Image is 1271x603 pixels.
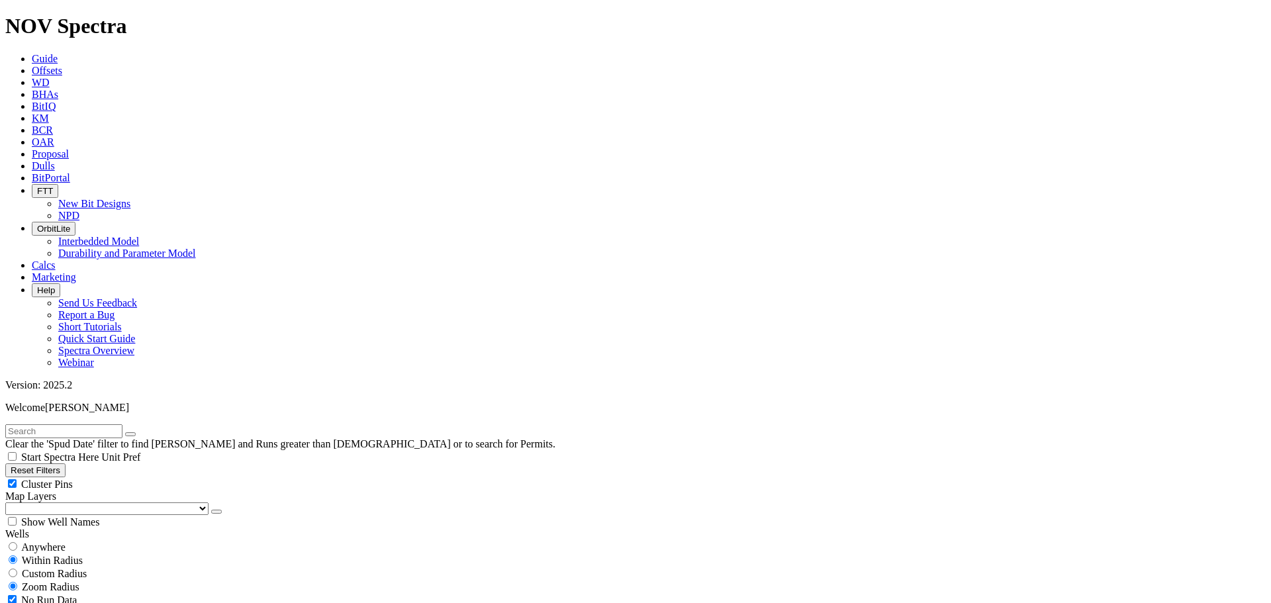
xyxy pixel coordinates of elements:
span: Help [37,285,55,295]
button: OrbitLite [32,222,75,236]
span: OrbitLite [37,224,70,234]
button: Help [32,283,60,297]
a: New Bit Designs [58,198,130,209]
span: [PERSON_NAME] [45,402,129,413]
span: Within Radius [22,555,83,566]
span: Cluster Pins [21,479,73,490]
div: Version: 2025.2 [5,379,1266,391]
input: Search [5,424,122,438]
div: Wells [5,528,1266,540]
a: WD [32,77,50,88]
a: Offsets [32,65,62,76]
a: BCR [32,124,53,136]
a: Guide [32,53,58,64]
span: Map Layers [5,490,56,502]
span: Custom Radius [22,568,87,579]
a: Quick Start Guide [58,333,135,344]
a: Webinar [58,357,94,368]
a: BitIQ [32,101,56,112]
span: Anywhere [21,541,66,553]
a: Send Us Feedback [58,297,137,308]
span: Unit Pref [101,451,140,463]
a: KM [32,113,49,124]
a: BHAs [32,89,58,100]
span: Start Spectra Here [21,451,99,463]
a: Calcs [32,259,56,271]
h1: NOV Spectra [5,14,1266,38]
span: FTT [37,186,53,196]
input: Start Spectra Here [8,452,17,461]
a: Proposal [32,148,69,160]
a: Report a Bug [58,309,115,320]
span: Clear the 'Spud Date' filter to find [PERSON_NAME] and Runs greater than [DEMOGRAPHIC_DATA] or to... [5,438,555,449]
a: Spectra Overview [58,345,134,356]
a: Interbedded Model [58,236,139,247]
a: BitPortal [32,172,70,183]
a: NPD [58,210,79,221]
button: FTT [32,184,58,198]
a: Marketing [32,271,76,283]
a: Durability and Parameter Model [58,248,196,259]
button: Reset Filters [5,463,66,477]
p: Welcome [5,402,1266,414]
a: OAR [32,136,54,148]
a: Short Tutorials [58,321,122,332]
span: Show Well Names [21,516,99,528]
span: Zoom Radius [22,581,79,592]
a: Dulls [32,160,55,171]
